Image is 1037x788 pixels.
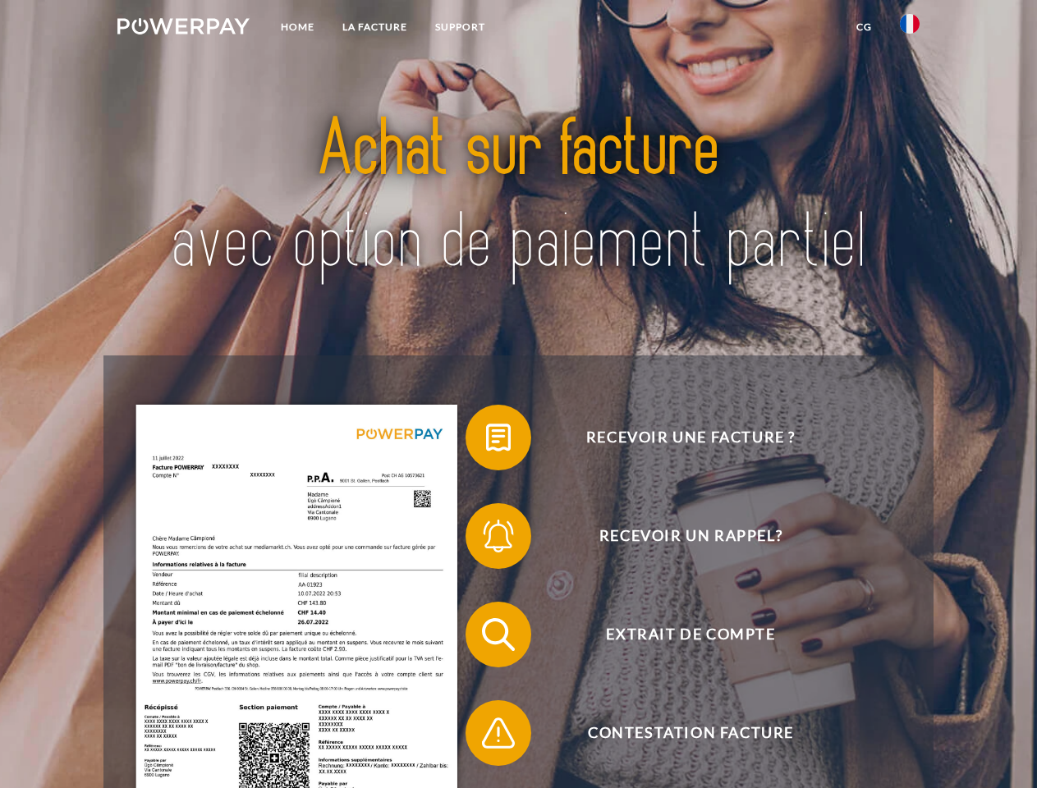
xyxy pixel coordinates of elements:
[157,79,880,314] img: title-powerpay_fr.svg
[466,602,892,667] button: Extrait de compte
[328,12,421,42] a: LA FACTURE
[466,503,892,569] button: Recevoir un rappel?
[489,503,892,569] span: Recevoir un rappel?
[489,700,892,766] span: Contestation Facture
[478,614,519,655] img: qb_search.svg
[466,700,892,766] button: Contestation Facture
[478,515,519,557] img: qb_bell.svg
[842,12,886,42] a: CG
[117,18,250,34] img: logo-powerpay-white.svg
[421,12,499,42] a: Support
[900,14,920,34] img: fr
[267,12,328,42] a: Home
[478,712,519,754] img: qb_warning.svg
[489,405,892,470] span: Recevoir une facture ?
[489,602,892,667] span: Extrait de compte
[478,417,519,458] img: qb_bill.svg
[466,405,892,470] button: Recevoir une facture ?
